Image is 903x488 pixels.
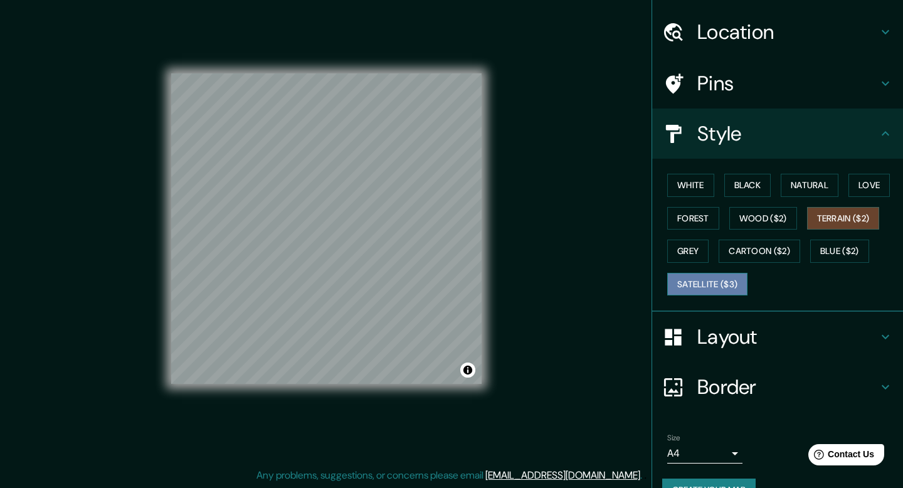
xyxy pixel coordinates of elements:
h4: Pins [697,71,878,96]
button: Satellite ($3) [667,273,747,296]
div: Layout [652,312,903,362]
p: Any problems, suggestions, or concerns please email . [256,468,642,483]
label: Size [667,433,680,443]
button: Black [724,174,771,197]
div: Border [652,362,903,412]
button: White [667,174,714,197]
button: Toggle attribution [460,363,475,378]
h4: Style [697,121,878,146]
div: Pins [652,58,903,109]
canvas: Map [171,73,482,384]
h4: Layout [697,324,878,349]
h4: Border [697,374,878,400]
button: Grey [667,240,709,263]
button: Love [848,174,890,197]
button: Terrain ($2) [807,207,880,230]
button: Wood ($2) [729,207,797,230]
button: Blue ($2) [810,240,869,263]
button: Forest [667,207,719,230]
div: . [642,468,644,483]
div: . [644,468,647,483]
button: Cartoon ($2) [719,240,800,263]
iframe: Help widget launcher [791,439,889,474]
div: Style [652,109,903,159]
h4: Location [697,19,878,45]
a: [EMAIL_ADDRESS][DOMAIN_NAME] [485,469,640,482]
button: Natural [781,174,838,197]
div: Location [652,7,903,57]
div: A4 [667,443,742,464]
